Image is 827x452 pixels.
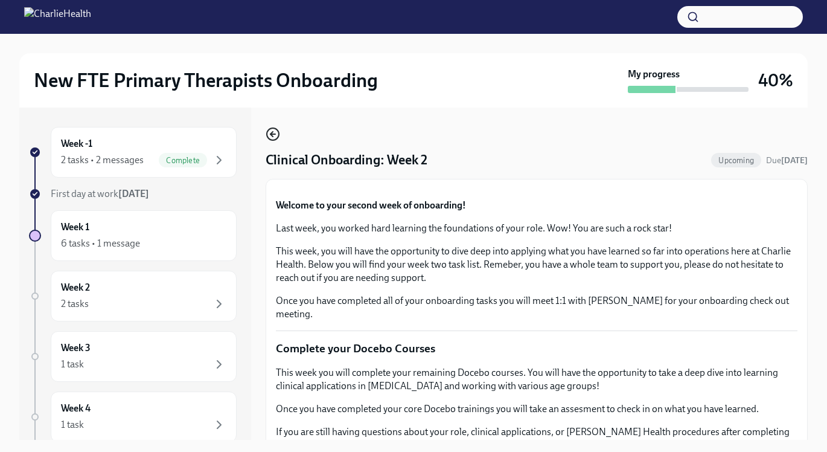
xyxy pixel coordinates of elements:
[758,69,793,91] h3: 40%
[51,188,149,199] span: First day at work
[61,137,92,150] h6: Week -1
[61,237,140,250] div: 6 tasks • 1 message
[61,402,91,415] h6: Week 4
[29,271,237,321] a: Week 22 tasks
[61,297,89,311] div: 2 tasks
[61,418,84,431] div: 1 task
[276,341,797,357] p: Complete your Docebo Courses
[61,341,91,355] h6: Week 3
[766,155,808,166] span: September 20th, 2025 10:00
[276,402,797,416] p: Once you have completed your core Docebo trainings you will take an assesment to check in on what...
[29,187,237,201] a: First day at work[DATE]
[61,221,89,234] h6: Week 1
[266,151,427,169] h4: Clinical Onboarding: Week 2
[711,156,761,165] span: Upcoming
[276,294,797,321] p: Once you have completed all of your onboarding tasks you will meet 1:1 with [PERSON_NAME] for you...
[276,425,797,452] p: If you are still having questions about your role, clinical applications, or [PERSON_NAME] Health...
[628,68,680,81] strong: My progress
[34,68,378,92] h2: New FTE Primary Therapists Onboarding
[276,222,797,235] p: Last week, you worked hard learning the foundations of your role. Wow! You are such a rock star!
[61,358,84,371] div: 1 task
[276,245,797,285] p: This week, you will have the opportunity to dive deep into applying what you have learned so far ...
[61,281,90,294] h6: Week 2
[276,366,797,393] p: This week you will complete your remaining Docebo courses. You will have the opportunity to take ...
[118,188,149,199] strong: [DATE]
[766,155,808,166] span: Due
[781,155,808,166] strong: [DATE]
[29,392,237,442] a: Week 41 task
[159,156,207,165] span: Complete
[24,7,91,27] img: CharlieHealth
[276,199,466,211] strong: Welcome to your second week of onboarding!
[29,331,237,382] a: Week 31 task
[29,210,237,261] a: Week 16 tasks • 1 message
[61,153,144,167] div: 2 tasks • 2 messages
[29,127,237,178] a: Week -12 tasks • 2 messagesComplete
